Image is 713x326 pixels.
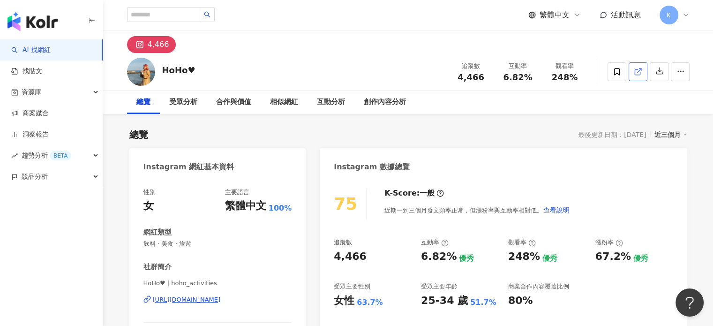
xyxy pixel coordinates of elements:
div: 合作與價值 [216,97,251,108]
div: BETA [50,151,71,160]
div: 67.2% [595,250,631,264]
div: 主要語言 [225,188,249,197]
div: 總覽 [136,97,150,108]
div: 總覽 [129,128,148,141]
span: 飲料 · 美食 · 旅遊 [143,240,292,248]
span: HoHo♥ | hoho_activities [143,279,292,288]
div: Instagram 網紅基本資料 [143,162,234,172]
div: 商業合作內容覆蓋比例 [508,282,569,291]
div: 51.7% [470,297,496,308]
div: K-Score : [384,188,444,198]
span: 248% [552,73,578,82]
div: 性別 [143,188,156,197]
a: 洞察報告 [11,130,49,139]
a: 找貼文 [11,67,42,76]
img: KOL Avatar [127,58,155,86]
div: 互動率 [500,61,536,71]
iframe: Help Scout Beacon - Open [675,288,704,317]
div: 觀看率 [508,238,536,247]
div: 受眾主要年齡 [421,282,458,291]
div: [URL][DOMAIN_NAME] [153,296,221,304]
div: 創作內容分析 [364,97,406,108]
span: 4,466 [458,72,484,82]
div: 追蹤數 [453,61,489,71]
div: 繁體中文 [225,199,266,213]
div: 優秀 [542,253,557,264]
span: 6.82% [503,73,532,82]
div: 互動分析 [317,97,345,108]
div: 75 [334,194,357,213]
span: rise [11,152,18,159]
a: [URL][DOMAIN_NAME] [143,296,292,304]
span: search [204,11,210,18]
div: 女性 [334,294,354,308]
div: HoHo♥ [162,64,195,76]
span: 活動訊息 [611,10,641,19]
img: logo [8,12,58,31]
div: 互動率 [421,238,449,247]
div: 25-34 歲 [421,294,468,308]
div: 80% [508,294,533,308]
div: 追蹤數 [334,238,352,247]
div: 相似網紅 [270,97,298,108]
span: 資源庫 [22,82,41,103]
span: 趨勢分析 [22,145,71,166]
div: 優秀 [459,253,474,264]
div: 網紅類型 [143,227,172,237]
div: 優秀 [633,253,648,264]
div: 63.7% [357,297,383,308]
span: 100% [269,203,292,213]
div: Instagram 數據總覽 [334,162,410,172]
div: 社群簡介 [143,262,172,272]
div: 6.82% [421,250,457,264]
span: K [667,10,671,20]
div: 觀看率 [547,61,583,71]
span: 查看說明 [543,206,570,214]
button: 查看說明 [543,201,570,220]
div: 4,466 [334,250,367,264]
a: searchAI 找網紅 [11,45,51,55]
div: 受眾分析 [169,97,197,108]
span: 繁體中文 [540,10,570,20]
div: 最後更新日期：[DATE] [578,131,646,138]
div: 漲粉率 [595,238,623,247]
div: 受眾主要性別 [334,282,370,291]
div: 近期一到三個月發文頻率正常，但漲粉率與互動率相對低。 [384,201,570,220]
div: 一般 [420,188,435,198]
button: 4,466 [127,36,176,53]
span: 競品分析 [22,166,48,187]
div: 女 [143,199,154,213]
div: 248% [508,250,540,264]
div: 4,466 [148,38,169,51]
a: 商案媒合 [11,109,49,118]
div: 近三個月 [654,129,687,141]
